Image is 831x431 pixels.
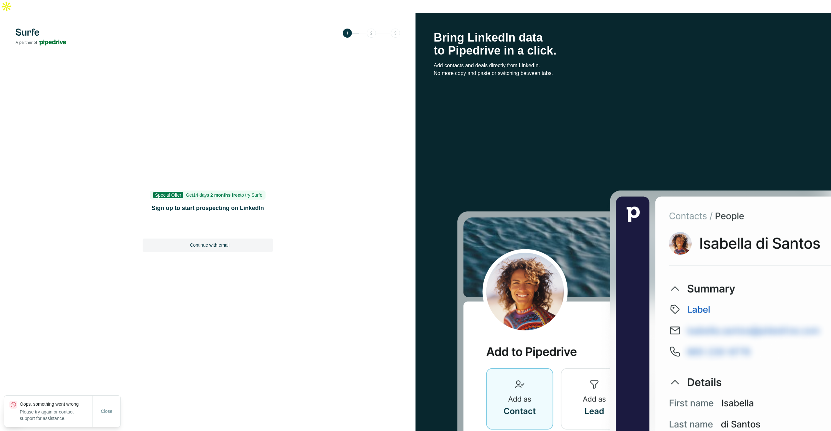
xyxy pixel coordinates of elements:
[434,62,813,69] p: Add contacts and deals directly from LinkedIn.
[190,242,229,248] span: Continue with email
[210,192,240,198] b: 2 months free
[343,29,400,38] img: Step 1
[186,192,262,198] span: Get to try Surfe
[434,31,813,57] h1: Bring LinkedIn data to Pipedrive in a click.
[143,203,273,213] h1: Sign up to start prospecting on LinkedIn
[96,405,117,417] button: Close
[140,221,276,235] iframe: Sign in with Google Button
[20,401,93,407] p: Oops, something went wrong
[434,69,813,77] p: No more copy and paste or switching between tabs.
[193,192,209,198] s: 14 days
[101,408,113,414] span: Close
[16,29,66,45] img: Surfe's logo
[153,192,183,198] span: Special Offer
[20,409,93,422] p: Please try again or contact support for assistance.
